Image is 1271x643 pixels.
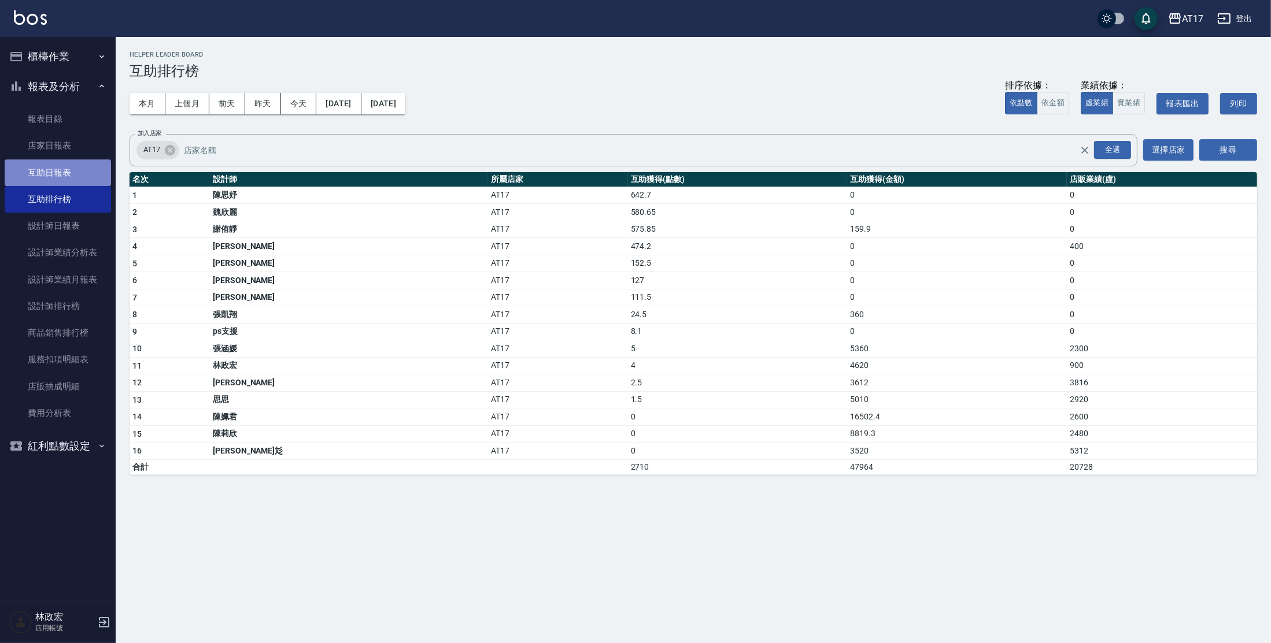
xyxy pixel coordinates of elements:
[1067,323,1257,340] td: 0
[132,293,137,302] span: 7
[488,306,627,324] td: AT17
[628,306,848,324] td: 24.5
[1199,139,1257,161] button: 搜尋
[130,172,1257,475] table: a dense table
[210,357,488,374] td: 林政宏
[488,272,627,289] td: AT17
[5,400,111,426] a: 費用分析表
[488,238,627,255] td: AT17
[628,391,848,408] td: 1.5
[1005,92,1037,114] button: 依點數
[130,93,165,114] button: 本月
[847,238,1067,255] td: 0
[1182,12,1203,26] div: AT17
[628,357,848,374] td: 4
[1067,255,1257,272] td: 0
[210,238,488,255] td: [PERSON_NAME]
[488,172,627,187] th: 所屬店家
[488,374,627,392] td: AT17
[210,425,488,443] td: 陳莉欣
[1094,141,1131,159] div: 全選
[132,429,142,438] span: 15
[5,106,111,132] a: 報表目錄
[1067,172,1257,187] th: 店販業績(虛)
[1220,93,1257,114] button: 列印
[210,340,488,358] td: 張涵媛
[1067,289,1257,306] td: 0
[847,443,1067,460] td: 3520
[488,425,627,443] td: AT17
[132,446,142,455] span: 16
[165,93,209,114] button: 上個月
[1067,357,1257,374] td: 900
[210,306,488,324] td: 張凱翔
[628,459,848,474] td: 2710
[132,225,137,234] span: 3
[132,259,137,268] span: 5
[35,623,94,633] p: 店用帳號
[5,293,111,319] a: 設計師排行榜
[132,276,137,285] span: 6
[132,241,137,251] span: 4
[210,187,488,204] td: 陳思妤
[1067,221,1257,238] td: 0
[132,207,137,217] span: 2
[847,204,1067,221] td: 0
[181,140,1100,160] input: 店家名稱
[132,191,137,200] span: 1
[628,289,848,306] td: 111.5
[1067,238,1257,255] td: 400
[488,221,627,238] td: AT17
[5,266,111,293] a: 設計師業績月報表
[210,374,488,392] td: [PERSON_NAME]
[5,319,111,346] a: 商品銷售排行榜
[210,391,488,408] td: 思思
[1081,80,1145,92] div: 業績依據：
[138,129,162,137] label: 加入店家
[488,289,627,306] td: AT17
[132,412,142,421] span: 14
[847,323,1067,340] td: 0
[5,346,111,373] a: 服務扣項明細表
[628,374,848,392] td: 2.5
[628,408,848,426] td: 0
[628,323,848,340] td: 8.1
[1067,391,1257,408] td: 2920
[1067,204,1257,221] td: 0
[847,357,1067,374] td: 4620
[132,344,142,353] span: 10
[210,323,488,340] td: ps支援
[130,459,210,474] td: 合計
[1077,142,1093,158] button: Clear
[1163,7,1208,31] button: AT17
[316,93,361,114] button: [DATE]
[209,93,245,114] button: 前天
[488,204,627,221] td: AT17
[1037,92,1069,114] button: 依金額
[488,357,627,374] td: AT17
[1092,139,1133,161] button: Open
[5,72,111,102] button: 報表及分析
[5,159,111,186] a: 互助日報表
[847,459,1067,474] td: 47964
[132,327,137,336] span: 9
[847,408,1067,426] td: 16502.4
[1157,93,1209,114] button: 報表匯出
[847,272,1067,289] td: 0
[9,611,32,634] img: Person
[847,374,1067,392] td: 3612
[628,221,848,238] td: 575.85
[132,378,142,387] span: 12
[1081,92,1113,114] button: 虛業績
[488,443,627,460] td: AT17
[1067,187,1257,204] td: 0
[210,289,488,306] td: [PERSON_NAME]
[5,186,111,213] a: 互助排行榜
[847,340,1067,358] td: 5360
[210,204,488,221] td: 魏欣麗
[628,443,848,460] td: 0
[1067,459,1257,474] td: 20728
[1067,408,1257,426] td: 2600
[1143,139,1194,161] button: 選擇店家
[628,272,848,289] td: 127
